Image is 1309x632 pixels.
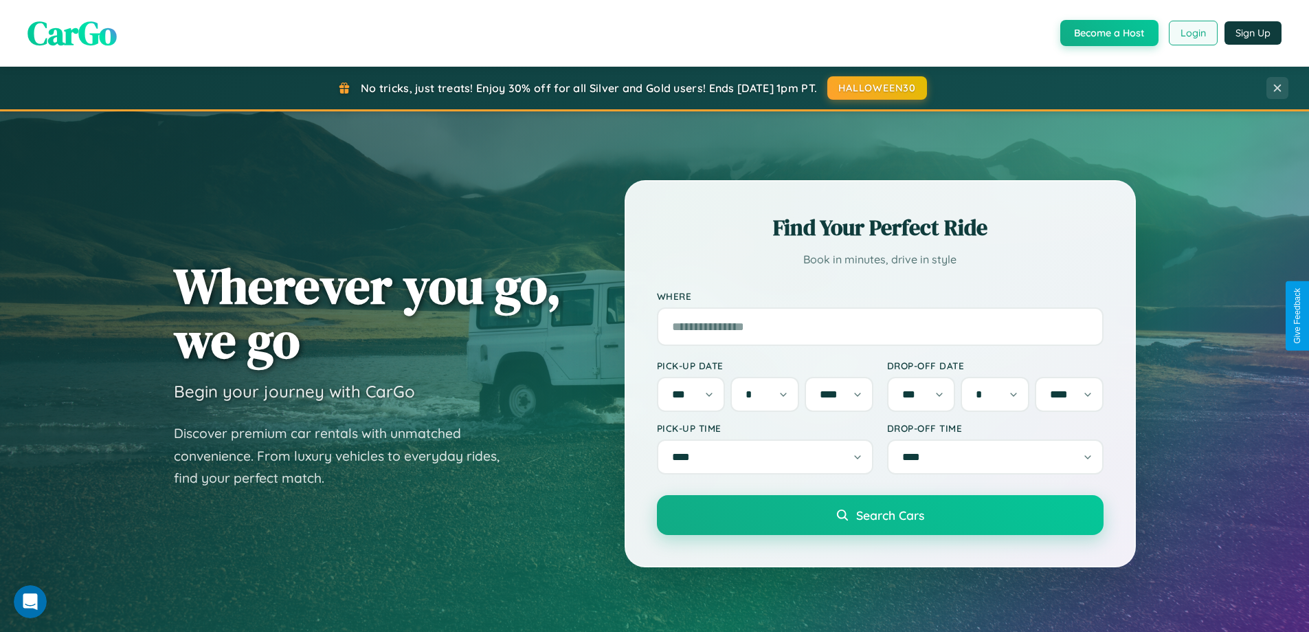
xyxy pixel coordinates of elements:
[657,290,1104,302] label: Where
[27,10,117,56] span: CarGo
[887,422,1104,434] label: Drop-off Time
[1169,21,1218,45] button: Login
[827,76,927,100] button: HALLOWEEN30
[657,213,1104,243] h2: Find Your Perfect Ride
[657,495,1104,535] button: Search Cars
[361,81,817,95] span: No tricks, just treats! Enjoy 30% off for all Silver and Gold users! Ends [DATE] 1pm PT.
[174,381,415,402] h3: Begin your journey with CarGo
[1293,288,1302,344] div: Give Feedback
[657,422,873,434] label: Pick-up Time
[887,360,1104,371] label: Drop-off Date
[14,585,47,618] iframe: Intercom live chat
[174,259,561,367] h1: Wherever you go, we go
[174,422,517,490] p: Discover premium car rentals with unmatched convenience. From luxury vehicles to everyday rides, ...
[657,250,1104,270] p: Book in minutes, drive in style
[1060,20,1159,46] button: Become a Host
[856,508,924,523] span: Search Cars
[1224,21,1282,45] button: Sign Up
[657,360,873,371] label: Pick-up Date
